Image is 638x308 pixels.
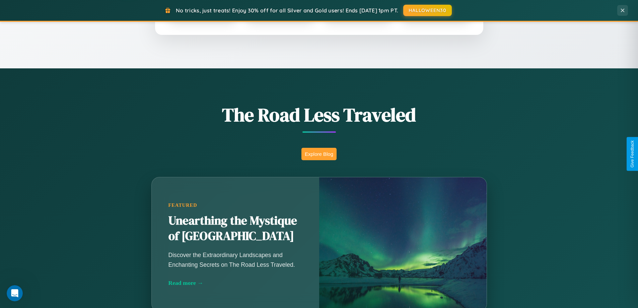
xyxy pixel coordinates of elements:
button: Explore Blog [301,148,337,160]
iframe: Intercom live chat [7,285,23,301]
div: Featured [168,202,302,208]
div: Read more → [168,280,302,287]
div: Give Feedback [630,140,635,168]
span: No tricks, just treats! Enjoy 30% off for all Silver and Gold users! Ends [DATE] 1pm PT. [176,7,398,14]
h2: Unearthing the Mystique of [GEOGRAPHIC_DATA] [168,213,302,244]
p: Discover the Extraordinary Landscapes and Enchanting Secrets on The Road Less Traveled. [168,250,302,269]
h1: The Road Less Traveled [118,102,520,128]
button: HALLOWEEN30 [403,5,452,16]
